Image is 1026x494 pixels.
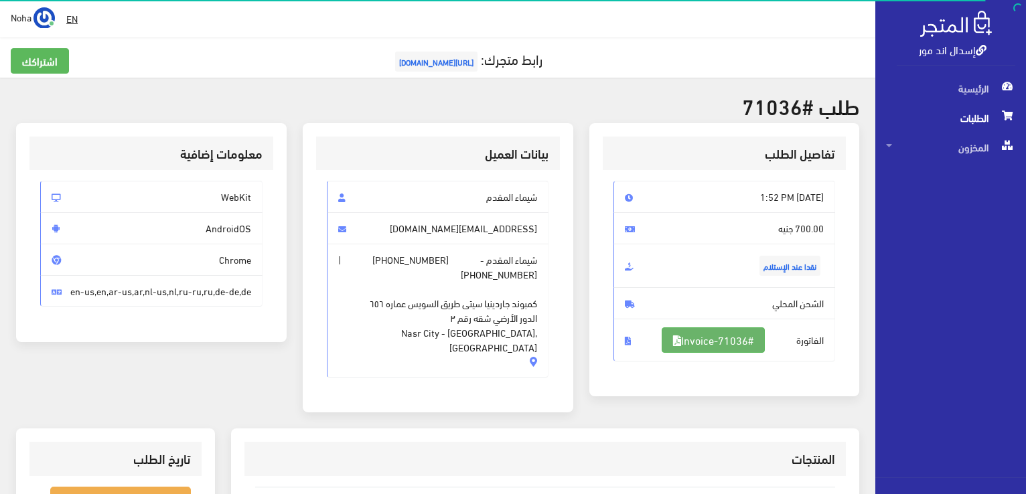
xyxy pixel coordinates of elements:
[40,244,263,276] span: Chrome
[338,281,538,354] span: كمبوند جاردينيا سيتى طريق السويس عماره ٦٥٦ الدور الأرضي شقه رقم ٣ Nasr City - [GEOGRAPHIC_DATA], ...
[613,287,836,319] span: الشحن المحلي
[40,147,263,160] h3: معلومات إضافية
[461,267,537,282] span: [PHONE_NUMBER]
[40,181,263,213] span: WebKit
[66,10,78,27] u: EN
[886,133,1015,162] span: المخزون
[395,52,478,72] span: [URL][DOMAIN_NAME]
[61,7,83,31] a: EN
[327,147,549,160] h3: بيانات العميل
[613,212,836,244] span: 700.00 جنيه
[759,256,820,276] span: نقدا عند الإستلام
[327,181,549,213] span: شيماء المقدم
[327,244,549,378] span: شيماء المقدم - |
[40,452,191,465] h3: تاريخ الطلب
[613,319,836,361] span: الفاتورة
[33,7,55,29] img: ...
[920,11,992,37] img: .
[11,9,31,25] span: Noha
[372,252,449,267] span: [PHONE_NUMBER]
[11,48,69,74] a: اشتراكك
[40,275,263,307] span: en-us,en,ar-us,ar,nl-us,nl,ru-ru,ru,de-de,de
[392,46,542,71] a: رابط متجرك:[URL][DOMAIN_NAME]
[875,133,1026,162] a: المخزون
[886,103,1015,133] span: الطلبات
[613,181,836,213] span: [DATE] 1:52 PM
[613,147,836,160] h3: تفاصيل الطلب
[327,212,549,244] span: [EMAIL_ADDRESS][DOMAIN_NAME]
[16,94,859,117] h2: طلب #71036
[875,74,1026,103] a: الرئيسية
[40,212,263,244] span: AndroidOS
[875,103,1026,133] a: الطلبات
[919,39,986,59] a: إسدال اند مور
[886,74,1015,103] span: الرئيسية
[662,327,765,353] a: #Invoice-71036
[11,7,55,28] a: ... Noha
[255,452,835,465] h3: المنتجات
